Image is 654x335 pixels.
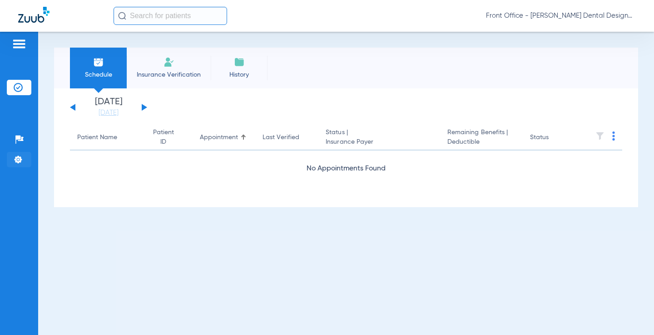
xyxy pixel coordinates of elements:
div: No Appointments Found [70,163,622,175]
div: Last Verified [263,133,299,142]
img: Manual Insurance Verification [163,57,174,68]
th: Remaining Benefits | [440,125,523,151]
img: group-dot-blue.svg [612,131,615,141]
div: Patient Name [77,133,135,142]
iframe: Chat Widget [609,291,654,335]
th: Status [523,125,584,151]
span: Schedule [77,70,120,79]
li: [DATE] [81,97,136,117]
span: Insurance Verification [134,70,204,79]
img: History [234,57,245,68]
span: Front Office - [PERSON_NAME] Dental Design [486,11,636,20]
div: Patient ID [149,128,177,147]
a: [DATE] [81,108,136,117]
img: Zuub Logo [18,7,50,23]
th: Status | [318,125,440,151]
input: Search for patients [114,7,227,25]
img: Search Icon [118,12,126,20]
img: hamburger-icon [12,39,26,49]
div: Appointment [200,133,238,142]
div: Appointment [200,133,248,142]
span: History [218,70,261,79]
img: filter.svg [595,131,604,141]
div: Patient Name [77,133,117,142]
div: Last Verified [263,133,312,142]
img: Schedule [93,57,104,68]
span: Deductible [447,137,515,147]
div: Patient ID [149,128,185,147]
span: Insurance Payer [326,137,433,147]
